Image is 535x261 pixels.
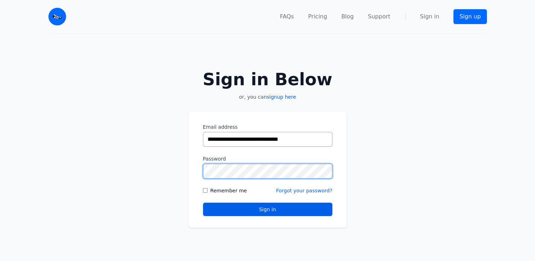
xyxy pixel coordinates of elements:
[276,188,332,193] a: Forgot your password?
[453,9,487,24] a: Sign up
[188,93,347,100] p: or, you can
[308,12,327,21] a: Pricing
[341,12,354,21] a: Blog
[280,12,294,21] a: FAQs
[48,8,66,25] img: Email Monster
[368,12,390,21] a: Support
[203,203,332,216] button: Sign in
[203,155,332,162] label: Password
[210,187,247,194] label: Remember me
[188,71,347,88] h2: Sign in Below
[203,123,332,130] label: Email address
[420,12,440,21] a: Sign in
[267,94,296,100] a: signup here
